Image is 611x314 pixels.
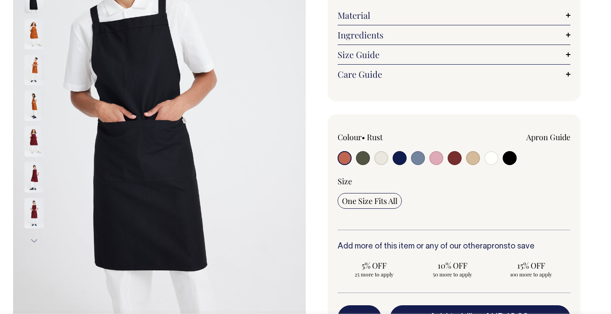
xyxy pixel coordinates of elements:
input: 15% OFF 100 more to apply [494,258,568,280]
span: 15% OFF [499,260,563,271]
a: Apron Guide [526,132,570,142]
input: 5% OFF 25 more to apply [338,258,411,280]
img: rust [24,55,44,85]
img: rust [24,90,44,121]
h6: Add more of this item or any of our other to save [338,242,571,251]
img: burgundy [24,198,44,228]
span: • [362,132,365,142]
span: 5% OFF [342,260,407,271]
div: Colour [338,132,431,142]
a: Ingredients [338,30,571,40]
div: Size [338,176,571,186]
button: Next [28,231,41,251]
label: Rust [367,132,383,142]
a: Size Guide [338,49,571,60]
span: 10% OFF [420,260,485,271]
a: Material [338,10,571,21]
span: 25 more to apply [342,271,407,278]
img: rust [24,19,44,49]
img: burgundy [24,162,44,193]
a: Care Guide [338,69,571,79]
img: burgundy [24,126,44,157]
input: 10% OFF 50 more to apply [416,258,489,280]
span: 100 more to apply [499,271,563,278]
span: 50 more to apply [420,271,485,278]
a: aprons [483,243,507,250]
span: One Size Fits All [342,196,397,206]
input: One Size Fits All [338,193,402,209]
